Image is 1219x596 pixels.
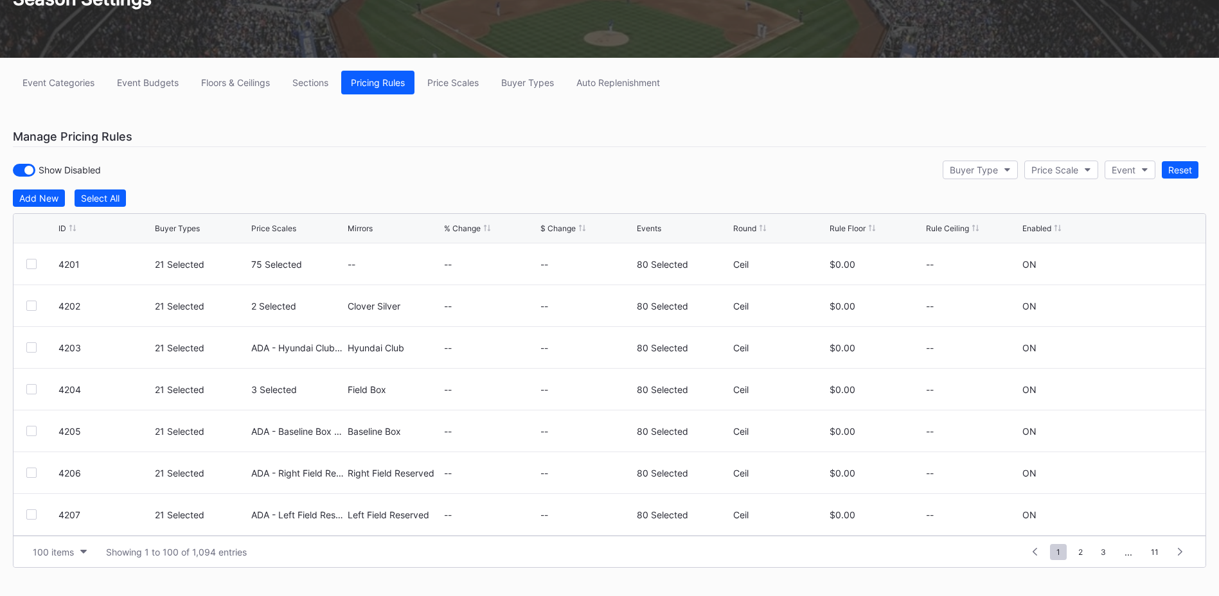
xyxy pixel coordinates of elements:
[348,468,441,478] div: Right Field Reserved
[418,71,488,94] button: Price Scales
[733,259,826,270] div: Ceil
[926,223,969,233] div: Rule Ceiling
[13,71,104,94] button: Event Categories
[926,509,1019,520] div: --
[926,426,1019,437] div: --
[22,77,94,88] div: Event Categories
[13,189,65,207] button: Add New
[58,342,152,353] div: 4203
[107,71,188,94] button: Event Budgets
[1022,342,1037,353] div: ON
[576,77,660,88] div: Auto Replenishment
[58,468,152,478] div: 4206
[251,259,344,270] div: 75 Selected
[1022,259,1037,270] div: ON
[81,193,120,204] div: Select All
[106,547,247,557] div: Showing 1 to 100 of 1,094 entries
[155,468,248,478] div: 21 Selected
[155,259,248,270] div: 21 Selected
[348,384,441,395] div: Field Box
[58,223,66,233] div: ID
[58,426,152,437] div: 4205
[1144,544,1165,560] span: 11
[1022,468,1037,478] div: ON
[1022,426,1037,437] div: ON
[733,509,826,520] div: Ceil
[444,223,481,233] div: % Change
[155,384,248,395] div: 21 Selected
[58,509,152,520] div: 4207
[19,193,58,204] div: Add New
[1094,544,1112,560] span: 3
[191,71,280,94] a: Floors & Ceilings
[1024,161,1098,179] button: Price Scale
[830,384,923,395] div: $0.00
[637,509,730,520] div: 80 Selected
[1031,164,1078,175] div: Price Scale
[540,223,576,233] div: $ Change
[155,301,248,311] div: 21 Selected
[926,468,1019,478] div: --
[341,71,414,94] button: Pricing Rules
[1022,301,1037,311] div: ON
[58,259,152,270] div: 4201
[26,543,93,561] button: 100 items
[540,259,634,270] div: --
[733,468,826,478] div: Ceil
[444,259,537,270] div: --
[33,547,74,557] div: 100 items
[830,259,923,270] div: $0.00
[1168,164,1192,175] div: Reset
[1105,161,1155,179] button: Event
[251,223,296,233] div: Price Scales
[540,509,634,520] div: --
[155,426,248,437] div: 21 Selected
[637,223,661,233] div: Events
[1072,544,1089,560] span: 2
[540,301,634,311] div: --
[1022,509,1037,520] div: ON
[251,384,344,395] div: 3 Selected
[501,77,554,88] div: Buyer Types
[427,77,479,88] div: Price Scales
[444,342,537,353] div: --
[348,509,441,520] div: Left Field Reserved
[251,509,344,520] div: ADA - Left Field Reserved (6733)
[733,384,826,395] div: Ceil
[75,189,126,207] button: Select All
[637,342,730,353] div: 80 Selected
[283,71,338,94] button: Sections
[1022,384,1037,395] div: ON
[348,301,441,311] div: Clover Silver
[1022,223,1051,233] div: Enabled
[251,342,344,353] div: ADA - Hyundai Club (5523)
[830,468,923,478] div: $0.00
[733,426,826,437] div: Ceil
[444,509,537,520] div: --
[733,342,826,353] div: Ceil
[444,384,537,395] div: --
[950,164,998,175] div: Buyer Type
[926,342,1019,353] div: --
[492,71,564,94] a: Buyer Types
[1112,164,1135,175] div: Event
[251,468,344,478] div: ADA - Right Field Reserved (6729)
[155,342,248,353] div: 21 Selected
[351,77,405,88] div: Pricing Rules
[1115,547,1142,557] div: ...
[830,509,923,520] div: $0.00
[444,468,537,478] div: --
[733,301,826,311] div: Ceil
[540,426,634,437] div: --
[830,426,923,437] div: $0.00
[637,426,730,437] div: 80 Selected
[540,468,634,478] div: --
[348,259,441,270] div: --
[58,384,152,395] div: 4204
[567,71,670,94] button: Auto Replenishment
